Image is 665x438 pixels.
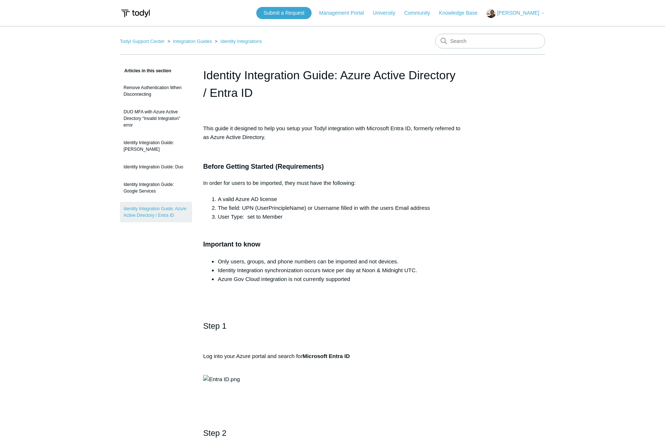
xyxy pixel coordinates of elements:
[203,179,462,187] p: In order for users to be imported, they must have the following:
[220,39,262,44] a: Identity Integrations
[373,9,403,17] a: University
[166,39,213,44] li: Integration Guides
[256,7,312,19] a: Submit a Request
[203,161,462,172] h3: Before Getting Started (Requirements)
[120,7,151,20] img: Todyl Support Center Help Center home page
[203,352,462,369] p: Log into your Azure portal and search for
[203,320,462,345] h2: Step 1
[203,375,240,384] img: Entra ID.png
[203,124,462,142] p: This guide it designed to help you setup your Todyl integration with Microsoft Entra ID, formerly...
[120,136,192,156] a: Identity Integration Guide: [PERSON_NAME]
[213,39,262,44] li: Identity Integrations
[218,266,462,275] li: Identity Integration synchronization occurs twice per day at Noon & Midnight UTC.
[404,9,438,17] a: Community
[120,39,166,44] li: Todyl Support Center
[319,9,371,17] a: Management Portal
[120,81,192,101] a: Remove Authentication When Disconnecting
[120,105,192,132] a: DUO MFA with Azure Active Directory "Invalid Integration" error
[486,9,545,18] button: [PERSON_NAME]
[203,66,462,102] h1: Identity Integration Guide: Azure Active Directory / Entra ID
[173,39,212,44] a: Integration Guides
[120,39,165,44] a: Todyl Support Center
[203,229,462,250] h3: Important to know
[120,202,192,222] a: Identity Integration Guide: Azure Active Directory / Entra ID
[435,34,545,48] input: Search
[497,10,539,16] span: [PERSON_NAME]
[120,178,192,198] a: Identity Integration Guide: Google Services
[218,204,462,212] li: The field: UPN (UserPrincipleName) or Username filled in with the users Email address
[218,257,462,266] li: Only users, groups, and phone numbers can be imported and not devices.
[302,353,350,359] strong: Microsoft Entra ID
[120,160,192,174] a: Identity Integration Guide: Duo
[218,275,462,284] li: Azure Gov Cloud integration is not currently supported
[218,195,462,204] li: A valid Azure AD license
[218,212,462,221] li: User Type: set to Member
[439,9,485,17] a: Knowledge Base
[120,68,171,73] span: Articles in this section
